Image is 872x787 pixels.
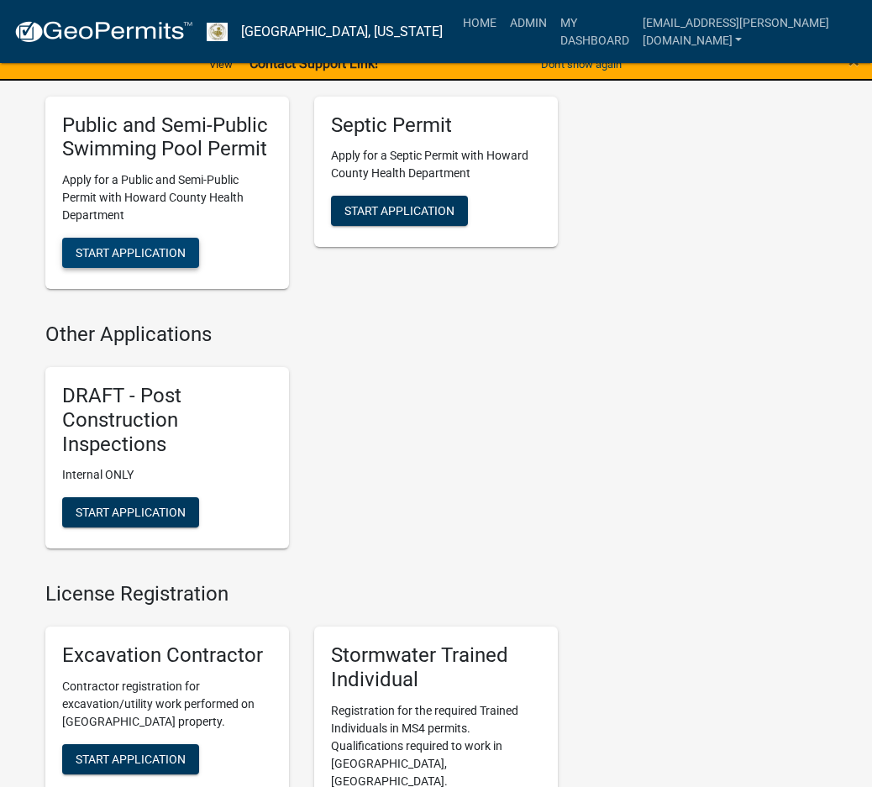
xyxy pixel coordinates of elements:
[456,7,503,39] a: Home
[344,204,454,218] span: Start Application
[62,744,199,774] button: Start Application
[241,18,443,46] a: [GEOGRAPHIC_DATA], [US_STATE]
[503,7,554,39] a: Admin
[331,113,541,138] h5: Septic Permit
[202,50,239,78] a: View
[45,323,558,562] wm-workflow-list-section: Other Applications
[636,7,859,56] a: [EMAIL_ADDRESS][PERSON_NAME][DOMAIN_NAME]
[76,246,186,260] span: Start Application
[62,466,272,484] p: Internal ONLY
[76,752,186,765] span: Start Application
[62,171,272,224] p: Apply for a Public and Semi-Public Permit with Howard County Health Department
[848,50,859,71] button: Close
[331,147,541,182] p: Apply for a Septic Permit with Howard County Health Department
[62,113,272,162] h5: Public and Semi-Public Swimming Pool Permit
[207,23,228,41] img: Howard County, Indiana
[62,678,272,731] p: Contractor registration for excavation/utility work performed on [GEOGRAPHIC_DATA] property.
[534,50,628,78] button: Don't show again
[331,643,541,692] h5: Stormwater Trained Individual
[62,384,272,456] h5: DRAFT - Post Construction Inspections
[62,238,199,268] button: Start Application
[45,582,558,606] h4: License Registration
[45,323,558,347] h4: Other Applications
[76,506,186,519] span: Start Application
[62,643,272,668] h5: Excavation Contractor
[331,196,468,226] button: Start Application
[554,7,636,56] a: My Dashboard
[62,497,199,527] button: Start Application
[250,55,378,71] strong: Contact Support Link!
